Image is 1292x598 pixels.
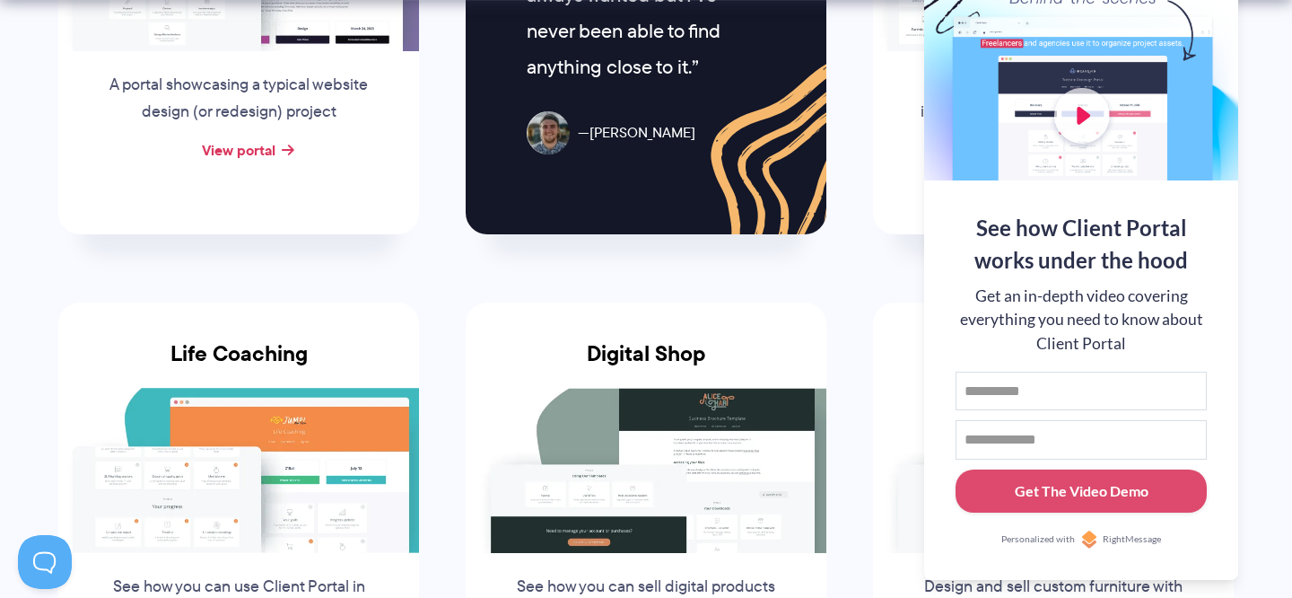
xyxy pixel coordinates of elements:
span: [PERSON_NAME] [578,120,695,146]
h3: Custom Furniture [873,341,1234,388]
h3: Digital Shop [466,341,826,388]
h3: Life Coaching [58,341,419,388]
a: View portal [202,139,275,161]
iframe: Toggle Customer Support [18,535,72,589]
div: Get The Video Demo [1015,480,1148,502]
p: Give parents a place to find key information about your school for their enrolled children [917,72,1190,153]
button: Get The Video Demo [956,470,1207,514]
a: Personalized withRightMessage [956,531,1207,549]
div: Get an in-depth video covering everything you need to know about Client Portal [956,285,1207,356]
img: Personalized with RightMessage [1080,531,1098,549]
p: A portal showcasing a typical website design (or redesign) project [102,72,375,126]
span: Personalized with [1001,532,1075,547]
span: RightMessage [1103,532,1161,547]
div: See how Client Portal works under the hood [956,212,1207,277]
